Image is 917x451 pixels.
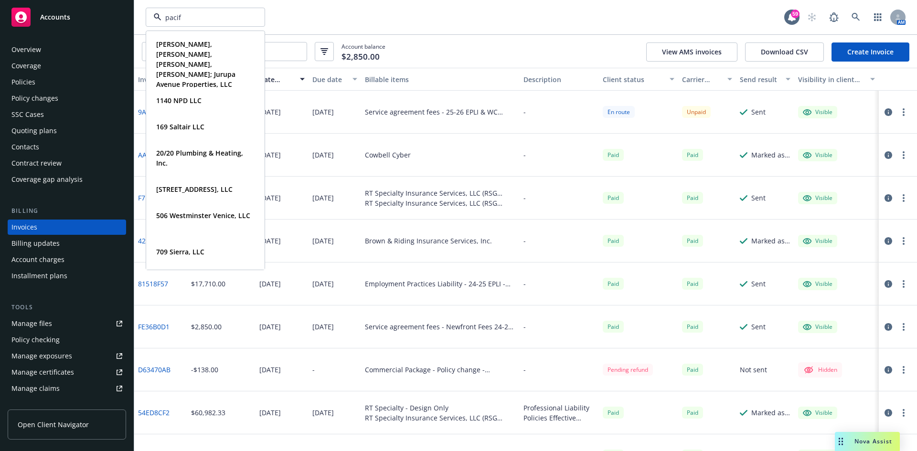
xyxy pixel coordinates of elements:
div: Professional Liability Policies Effective [DATE] to [DATE] [523,403,595,423]
a: Manage files [8,316,126,331]
div: Client status [603,74,664,84]
button: Billable items [361,68,520,91]
button: Description [520,68,599,91]
span: Open Client Navigator [18,420,89,430]
div: Service agreement fees - Newfront Fees 24-25 WC - $2,500.00 24-25 EPLI - $350.00 [365,322,516,332]
a: Account charges [8,252,126,267]
a: 9AE164B2 [138,107,170,117]
a: SSC Cases [8,107,126,122]
div: [DATE] [259,408,281,418]
div: Manage BORs [11,397,56,412]
div: Billing [8,206,126,216]
a: AAE2674E [138,150,170,160]
div: Marked as sent [751,150,790,160]
div: - [523,236,526,246]
span: Paid [682,407,703,419]
div: Cowbell Cyber [365,150,411,160]
div: Send result [740,74,780,84]
div: Tools [8,303,126,312]
button: Nova Assist [835,432,900,451]
a: Manage certificates [8,365,126,380]
div: - [523,279,526,289]
div: Policy changes [11,91,58,106]
a: Manage claims [8,381,126,396]
a: Policies [8,74,126,90]
div: Paid [603,278,624,290]
div: $2,850.00 [191,322,222,332]
div: [DATE] [259,322,281,332]
a: D63470AB [138,365,171,375]
a: Policy changes [8,91,126,106]
div: Sent [751,193,766,203]
button: Carrier status [678,68,736,91]
div: Visible [803,237,832,245]
div: [DATE] [259,365,281,375]
div: Invoices [11,220,37,235]
div: Not sent [740,365,767,375]
a: Switch app [868,8,887,27]
strong: [STREET_ADDRESS], LLC [156,185,233,194]
div: Billing updates [11,236,60,251]
span: Paid [682,364,703,376]
strong: 506 Westminster Venice, LLC [156,211,250,220]
span: Paid [682,192,703,204]
a: 54ED8CF2 [138,408,170,418]
div: -$138.00 [191,365,218,375]
div: Sent [751,322,766,332]
div: Visible [803,280,832,288]
div: Paid [682,321,703,333]
div: Paid [603,192,624,204]
div: $17,710.00 [191,279,225,289]
div: Employment Practices Liability - 24-25 EPLI - 107151654 [365,279,516,289]
span: $2,850.00 [341,51,380,63]
div: $60,982.33 [191,408,225,418]
div: Paid [682,149,703,161]
a: Manage exposures [8,348,126,364]
div: Manage exposures [11,348,72,364]
div: [DATE] [259,193,281,203]
a: Manage BORs [8,397,126,412]
strong: 20/20 Plumbing & Heating, Inc. [156,148,243,168]
button: Download CSV [745,42,824,62]
div: - [523,107,526,117]
a: 81518F57 [138,279,168,289]
div: Coverage [11,58,41,73]
div: - [523,365,526,375]
div: Billable items [365,74,516,84]
a: F71A60B1 [138,193,169,203]
div: [DATE] [259,107,281,117]
a: Search [846,8,865,27]
a: FE36B0D1 [138,322,170,332]
div: Visible [803,194,832,202]
a: Coverage [8,58,126,73]
span: Accounts [40,13,70,21]
a: Quoting plans [8,123,126,138]
button: View AMS invoices [646,42,737,62]
strong: 169 Saltair LLC [156,122,204,131]
div: Paid [603,407,624,419]
div: Paid [682,235,703,247]
div: Commercial Package - Policy change - C6984678431 [365,365,516,375]
div: En route [603,106,635,118]
div: Paid [603,321,624,333]
div: [DATE] [259,236,281,246]
div: Visible [803,151,832,159]
div: Manage claims [11,381,60,396]
div: Visibility in client dash [798,74,864,84]
div: Marked as sent [751,236,790,246]
a: Start snowing [802,8,821,27]
span: Account balance [341,42,385,60]
button: Send result [736,68,794,91]
div: [DATE] [312,322,334,332]
div: Brown & Riding Insurance Services, Inc. [365,236,492,246]
div: SSC Cases [11,107,44,122]
div: - [523,150,526,160]
a: Policy checking [8,332,126,347]
div: - [312,365,315,375]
